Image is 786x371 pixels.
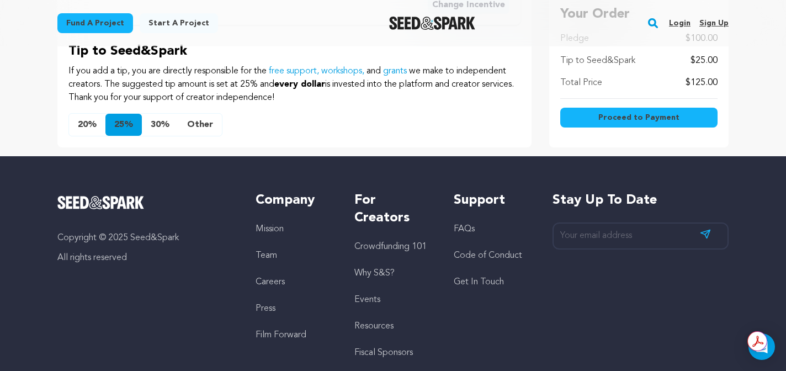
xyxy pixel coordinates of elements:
[383,67,407,76] a: grants
[669,14,691,32] a: Login
[57,251,233,264] p: All rights reserved
[68,43,521,60] p: Tip to Seed&Spark
[57,196,233,209] a: Seed&Spark Homepage
[454,278,504,287] a: Get In Touch
[389,17,476,30] a: Seed&Spark Homepage
[560,108,718,128] button: Proceed to Payment
[140,13,218,33] a: Start a project
[598,112,679,123] span: Proceed to Payment
[553,192,729,209] h5: Stay up to date
[560,76,602,89] p: Total Price
[256,225,284,234] a: Mission
[691,54,718,67] p: $25.00
[560,54,635,67] p: Tip to Seed&Spark
[269,67,364,76] a: free support, workshops,
[354,242,427,251] a: Crowdfunding 101
[699,14,729,32] a: Sign up
[256,192,332,209] h5: Company
[553,222,729,250] input: Your email address
[389,17,476,30] img: Seed&Spark Logo Dark Mode
[57,196,144,209] img: Seed&Spark Logo
[105,114,142,136] button: 25%
[354,322,394,331] a: Resources
[57,231,233,245] p: Copyright © 2025 Seed&Spark
[68,65,521,104] p: If you add a tip, you are directly responsible for the and we make to independent creators. The s...
[256,278,285,287] a: Careers
[256,331,306,340] a: Film Forward
[454,251,522,260] a: Code of Conduct
[274,80,325,89] span: every dollar
[256,304,275,313] a: Press
[354,348,413,357] a: Fiscal Sponsors
[454,192,530,209] h5: Support
[354,269,395,278] a: Why S&S?
[454,225,475,234] a: FAQs
[57,13,133,33] a: Fund a project
[354,192,431,227] h5: For Creators
[178,114,222,136] button: Other
[69,114,105,136] button: 20%
[142,114,178,136] button: 30%
[686,76,718,89] p: $125.00
[354,295,380,304] a: Events
[256,251,277,260] a: Team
